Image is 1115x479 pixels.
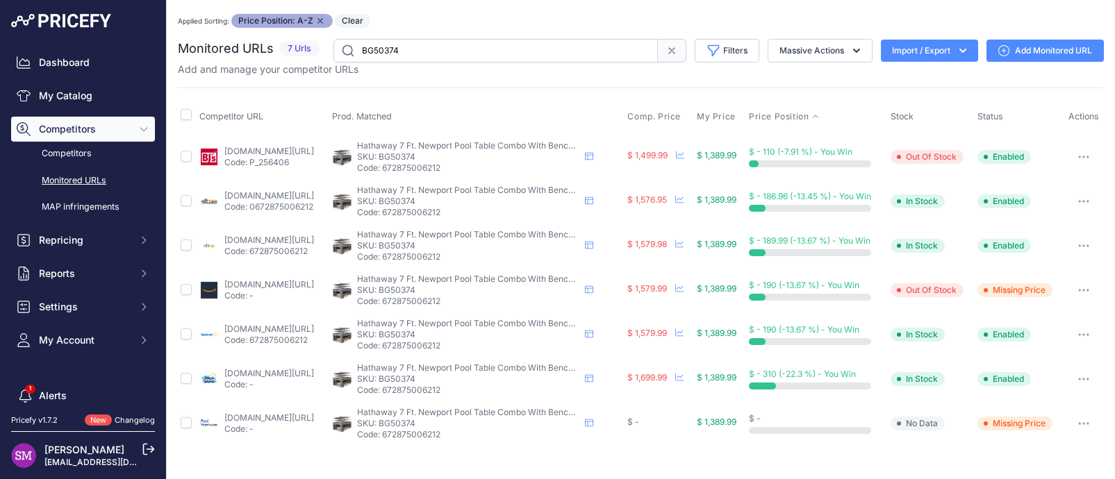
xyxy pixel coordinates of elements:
span: Hathaway 7 Ft. Newport Pool Table Combo With Benches Rustic Gray Color - Rustic Gray - 84-In L X ... [357,407,825,417]
p: SKU: BG50374 [357,418,579,429]
p: Code: - [224,423,314,435]
a: [DOMAIN_NAME][URL] [224,412,314,423]
button: Reports [11,261,155,286]
p: Code: - [224,290,314,301]
span: $ 1,579.99 [627,328,667,338]
span: New [85,414,112,426]
span: $ 1,389.99 [697,372,736,383]
a: [EMAIL_ADDRESS][DOMAIN_NAME] [44,457,190,467]
span: $ 1,389.99 [697,150,736,160]
p: SKU: BG50374 [357,196,579,207]
span: Price Position: A-Z [231,14,333,28]
span: Status [977,111,1003,121]
span: $ - 189.99 (-13.67 %) - You Win [749,235,870,246]
span: Repricing [39,233,130,247]
div: $ - [627,417,691,428]
a: Changelog [115,415,155,425]
a: Competitors [11,142,155,166]
button: Competitors [11,117,155,142]
button: Settings [11,294,155,319]
button: My Price [697,111,738,122]
span: Out Of Stock [891,283,964,297]
input: Search [333,39,658,62]
span: $ 1,576.95 [627,194,667,205]
a: Monitored URLs [11,169,155,193]
p: Code: 672875006212 [357,162,579,174]
img: Pricefy Logo [11,14,111,28]
a: [DOMAIN_NAME][URL] [224,368,314,378]
p: SKU: BG50374 [357,240,579,251]
div: Pricefy v1.7.2 [11,414,58,426]
span: $ - 310 (-22.3 %) - You Win [749,369,856,379]
span: Hathaway 7 Ft. Newport Pool Table Combo With Benches Rustic Gray Color - Rustic Gray - 84-In L X ... [357,185,825,195]
span: $ - 110 (-7.91 %) - You Win [749,146,852,157]
span: In Stock [891,372,945,386]
a: [DOMAIN_NAME][URL] [224,146,314,156]
p: Code: P_256406 [224,157,314,168]
button: Price Position [749,111,820,122]
span: Hathaway 7 Ft. Newport Pool Table Combo With Benches Rustic Gray Color - Rustic Gray - 84-In L X ... [357,362,825,373]
span: $ 1,699.99 [627,372,667,383]
span: Prod. Matched [332,111,392,121]
span: Missing Price [977,417,1052,430]
a: [PERSON_NAME] [44,444,124,455]
p: SKU: BG50374 [357,151,579,162]
button: Massive Actions [768,39,873,62]
a: [DOMAIN_NAME][URL] [224,323,314,334]
div: $ - [749,413,885,424]
a: MAP infringements [11,195,155,219]
span: $ 1,389.99 [697,239,736,249]
button: Filters [695,39,759,62]
span: $ 1,579.98 [627,239,667,249]
span: $ 1,389.99 [697,194,736,205]
span: $ - 186.96 (-13.45 %) - You Win [749,191,871,201]
p: Code: 672875006212 [224,246,314,257]
span: Enabled [977,328,1031,342]
span: No Data [891,417,945,430]
a: Alerts [11,383,155,408]
span: In Stock [891,194,945,208]
a: [DOMAIN_NAME][URL] [224,190,314,201]
span: Price Position [749,111,809,122]
p: Code: 672875006212 [357,429,579,440]
button: Clear [335,14,370,28]
span: $ 1,389.99 [697,328,736,338]
span: Enabled [977,239,1031,253]
span: $ 1,499.99 [627,150,668,160]
p: SKU: BG50374 [357,329,579,340]
span: Hathaway 7 Ft. Newport Pool Table Combo With Benches Rustic Gray Color - Rustic Gray - 84-In L X ... [357,274,825,284]
nav: Sidebar [11,50,155,461]
button: Comp. Price [627,111,684,122]
p: Code: 672875006212 [224,335,314,346]
p: Code: - [224,379,314,390]
span: My Price [697,111,736,122]
p: Code: 672875006212 [357,207,579,218]
span: Actions [1068,111,1099,121]
span: $ - 190 (-13.67 %) - You Win [749,324,859,335]
a: [DOMAIN_NAME][URL] [224,235,314,245]
span: 7 Urls [279,41,320,57]
span: Competitor URL [199,111,263,121]
span: Enabled [977,150,1031,164]
p: Code: 672875006212 [357,385,579,396]
p: Code: 672875006212 [357,340,579,351]
span: My Account [39,333,130,347]
span: Comp. Price [627,111,681,122]
p: Add and manage your competitor URLs [178,62,358,76]
span: In Stock [891,239,945,253]
button: Import / Export [881,40,978,62]
span: Missing Price [977,283,1052,297]
span: $ 1,389.99 [697,283,736,294]
a: [DOMAIN_NAME][URL] [224,279,314,289]
button: Repricing [11,228,155,253]
span: Hathaway 7 Ft. Newport Pool Table Combo With Benches Rustic Gray Color - Rustic Gray - 84-In L X ... [357,318,825,328]
span: Settings [39,300,130,314]
span: Out Of Stock [891,150,964,164]
span: Hathaway 7 Ft. Newport Pool Table Combo With Benches Rustic Gray Color - Rustic Gray - 84-In L X ... [357,229,825,239]
a: Add Monitored URL [986,40,1104,62]
p: Code: 672875006212 [357,251,579,262]
span: In Stock [891,328,945,342]
p: SKU: BG50374 [357,373,579,385]
p: Code: 672875006212 [357,296,579,307]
